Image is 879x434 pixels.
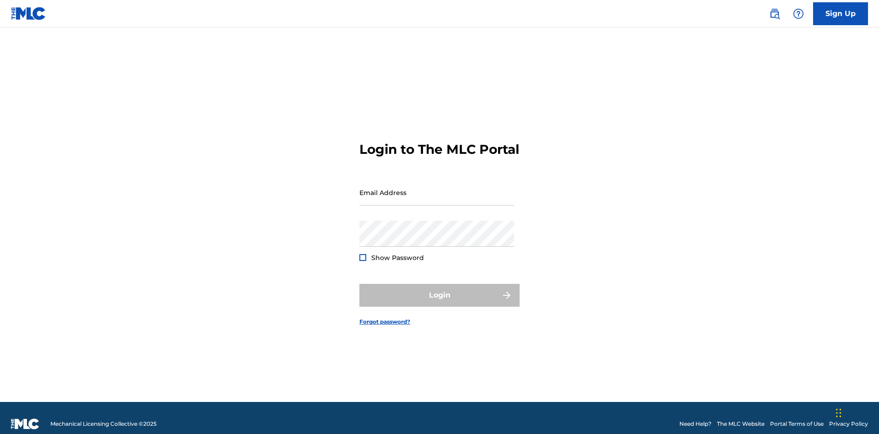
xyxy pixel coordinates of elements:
[793,8,804,19] img: help
[717,420,765,428] a: The MLC Website
[770,420,824,428] a: Portal Terms of Use
[765,5,784,23] a: Public Search
[679,420,711,428] a: Need Help?
[833,390,879,434] iframe: Chat Widget
[789,5,808,23] div: Help
[836,399,841,427] div: Drag
[813,2,868,25] a: Sign Up
[829,420,868,428] a: Privacy Policy
[359,141,519,157] h3: Login to The MLC Portal
[11,7,46,20] img: MLC Logo
[371,254,424,262] span: Show Password
[359,318,410,326] a: Forgot password?
[11,418,39,429] img: logo
[50,420,157,428] span: Mechanical Licensing Collective © 2025
[769,8,780,19] img: search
